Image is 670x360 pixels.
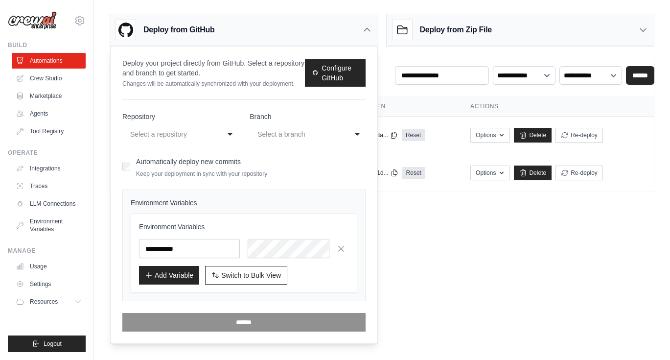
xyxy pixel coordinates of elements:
button: Add Variable [139,266,199,285]
a: Environment Variables [12,214,86,237]
a: Automations [12,53,86,69]
div: Build [8,41,86,49]
button: Logout [8,336,86,352]
a: Reset [402,129,425,141]
a: Delete [514,128,552,143]
p: Keep your deployment in sync with your repository [136,170,267,178]
th: Crew [110,96,244,117]
div: Operate [8,149,86,157]
div: Select a branch [257,128,338,140]
button: Options [470,128,510,143]
span: Resources [30,298,58,306]
button: Re-deploy [555,128,603,143]
a: Reset [402,167,425,179]
a: Configure GitHub [305,59,366,87]
th: Actions [459,96,654,117]
h4: Environment Variables [131,198,357,208]
a: Tool Registry [12,123,86,139]
div: Select a repository [130,128,210,140]
button: Re-deploy [555,166,603,180]
img: GitHub Logo [116,20,136,40]
h3: Environment Variables [139,222,349,232]
div: Manage [8,247,86,255]
a: LLM Connections [12,196,86,212]
img: Logo [8,11,57,30]
p: Changes will be automatically synchronized with your deployment. [122,80,305,88]
p: Deploy your project directly from GitHub. Select a repository and branch to get started. [122,58,305,78]
a: Marketplace [12,88,86,104]
h2: Automations Live [110,54,327,68]
button: Options [470,166,510,180]
button: ad581d... [364,169,398,177]
span: Logout [44,340,62,348]
a: Agents [12,106,86,121]
button: ec853a... [364,131,398,139]
label: Automatically deploy new commits [136,158,241,166]
h3: Deploy from GitHub [143,24,214,36]
a: Settings [12,276,86,292]
a: Traces [12,178,86,194]
button: Resources [12,294,86,310]
h3: Deploy from Zip File [420,24,492,36]
a: Integrations [12,161,86,176]
label: Repository [122,112,238,121]
th: Token [352,96,459,117]
label: Branch [250,112,365,121]
a: Usage [12,259,86,274]
p: Manage and monitor your active crew automations from this dashboard. [110,68,327,78]
a: Delete [514,166,552,180]
a: Crew Studio [12,71,86,86]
